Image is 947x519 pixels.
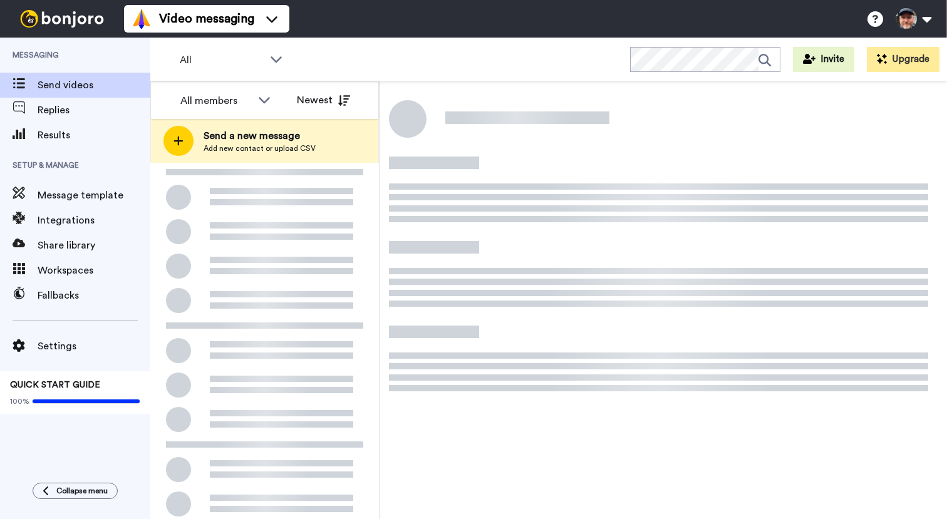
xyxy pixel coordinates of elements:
button: Upgrade [867,47,939,72]
span: Replies [38,103,150,118]
button: Invite [793,47,854,72]
img: vm-color.svg [132,9,152,29]
span: Fallbacks [38,288,150,303]
span: Send a new message [204,128,316,143]
span: QUICK START GUIDE [10,381,100,389]
div: All members [180,93,252,108]
span: Add new contact or upload CSV [204,143,316,153]
span: Share library [38,238,150,253]
span: Workspaces [38,263,150,278]
span: Send videos [38,78,150,93]
span: 100% [10,396,29,406]
span: Collapse menu [56,486,108,496]
span: Integrations [38,213,150,228]
span: All [180,53,264,68]
button: Collapse menu [33,483,118,499]
span: Results [38,128,150,143]
span: Video messaging [159,10,254,28]
button: Newest [287,88,360,113]
img: bj-logo-header-white.svg [15,10,109,28]
span: Settings [38,339,150,354]
span: Message template [38,188,150,203]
